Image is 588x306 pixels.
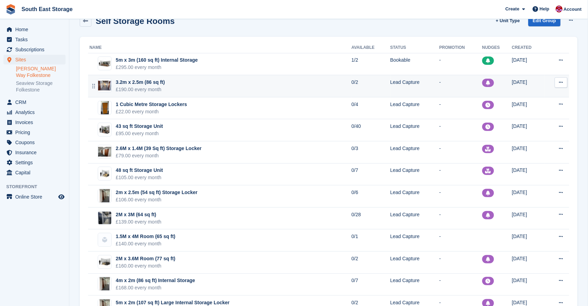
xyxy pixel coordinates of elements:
a: menu [3,55,66,64]
div: 1.5M x 4M Room (65 sq ft) [116,233,175,240]
th: Created [512,42,545,53]
td: - [439,229,482,252]
img: 75-sqft-unit.jpg [98,257,111,267]
span: Storefront [6,183,69,190]
td: 0/40 [352,119,390,141]
td: 0/2 [352,75,390,97]
td: - [439,75,482,97]
th: Status [390,42,440,53]
span: CRM [15,97,57,107]
th: Promotion [439,42,482,53]
div: 48 sq ft Storage Unit [116,167,163,174]
img: blank-unit-type-icon-ffbac7b88ba66c5e286b0e438baccc4b9c83835d4c34f86887a83fc20ec27e7b.svg [98,233,111,246]
span: Help [540,6,550,12]
div: £295.00 every month [116,64,198,71]
td: 0/7 [352,273,390,296]
img: 135-sqft-unit.jpg [98,59,111,69]
a: menu [3,168,66,177]
div: £168.00 every month [116,284,195,291]
a: menu [3,128,66,137]
span: Insurance [15,148,57,157]
td: Lead Capture [390,252,440,274]
span: Tasks [15,35,57,44]
td: [DATE] [512,185,545,208]
span: Pricing [15,128,57,137]
div: 43 sq ft Storage Unit [116,123,163,130]
td: 0/3 [352,141,390,164]
img: stora-icon-8386f47178a22dfd0bd8f6a31ec36ba5ce8667c1dd55bd0f319d3a0aa187defe.svg [6,4,16,15]
a: menu [3,158,66,167]
a: Seaview Storage Folkestone [16,80,66,93]
td: - [439,141,482,164]
div: £140.00 every month [116,240,175,247]
td: Lead Capture [390,97,440,119]
th: Available [352,42,390,53]
td: [DATE] [512,229,545,252]
div: 2m x 2.5m (54 sq ft) Storage Locker [116,189,198,196]
a: Edit Group [528,15,561,26]
div: 3.2m x 2.5m (86 sq ft) [116,79,165,86]
a: menu [3,192,66,202]
div: £105.00 every month [116,174,163,181]
div: 2.6M x 1.4M (39 Sq ft) Storage Locker [116,145,201,152]
a: South East Storage [19,3,76,15]
td: [DATE] [512,53,545,75]
td: 0/4 [352,97,390,119]
td: - [439,53,482,75]
img: Ross%20Way%20Unit%20Pics.jpeg [100,277,110,291]
span: Sites [15,55,57,64]
div: £190.00 every month [116,86,165,93]
a: menu [3,25,66,34]
td: Lead Capture [390,273,440,296]
td: 1/2 [352,53,390,75]
div: £160.00 every month [116,262,175,270]
td: - [439,163,482,185]
a: menu [3,45,66,54]
img: Roger Norris [556,6,563,12]
td: - [439,119,482,141]
div: £139.00 every month [116,218,162,226]
img: WhatsApp%20Image%202024-10-31%20at%2018.06.59.jpeg [100,189,110,203]
span: Online Store [15,192,57,202]
a: menu [3,138,66,147]
img: Ross%20Way%20Cubes%20Pic.png [101,101,109,115]
span: Coupons [15,138,57,147]
a: menu [3,35,66,44]
td: [DATE] [512,75,545,97]
td: 0/7 [352,163,390,185]
td: 0/1 [352,229,390,252]
td: 0/2 [352,252,390,274]
td: [DATE] [512,252,545,274]
td: Lead Capture [390,185,440,208]
td: - [439,207,482,229]
td: Lead Capture [390,141,440,164]
a: Preview store [57,193,66,201]
span: Invoices [15,117,57,127]
th: Nudges [482,42,512,53]
td: [DATE] [512,207,545,229]
a: menu [3,148,66,157]
td: Lead Capture [390,207,440,229]
a: [PERSON_NAME] Way Folkestone [16,65,66,79]
span: Analytics [15,107,57,117]
img: 50-sqft-unit.jpg [98,169,111,179]
div: £106.00 every month [116,196,198,203]
td: 0/28 [352,207,390,229]
a: menu [3,107,66,117]
span: Home [15,25,57,34]
div: 2M x 3M (64 sq ft) [116,211,162,218]
h2: Self Storage Rooms [96,16,175,26]
div: £95.00 every month [116,130,163,137]
a: + Unit Type [493,15,522,26]
td: [DATE] [512,141,545,164]
td: Lead Capture [390,75,440,97]
a: menu [3,97,66,107]
td: - [439,185,482,208]
div: £22.00 every month [116,108,187,115]
td: Lead Capture [390,119,440,141]
td: - [439,252,482,274]
td: Lead Capture [390,229,440,252]
a: menu [3,117,66,127]
td: [DATE] [512,119,545,141]
td: Lead Capture [390,163,440,185]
